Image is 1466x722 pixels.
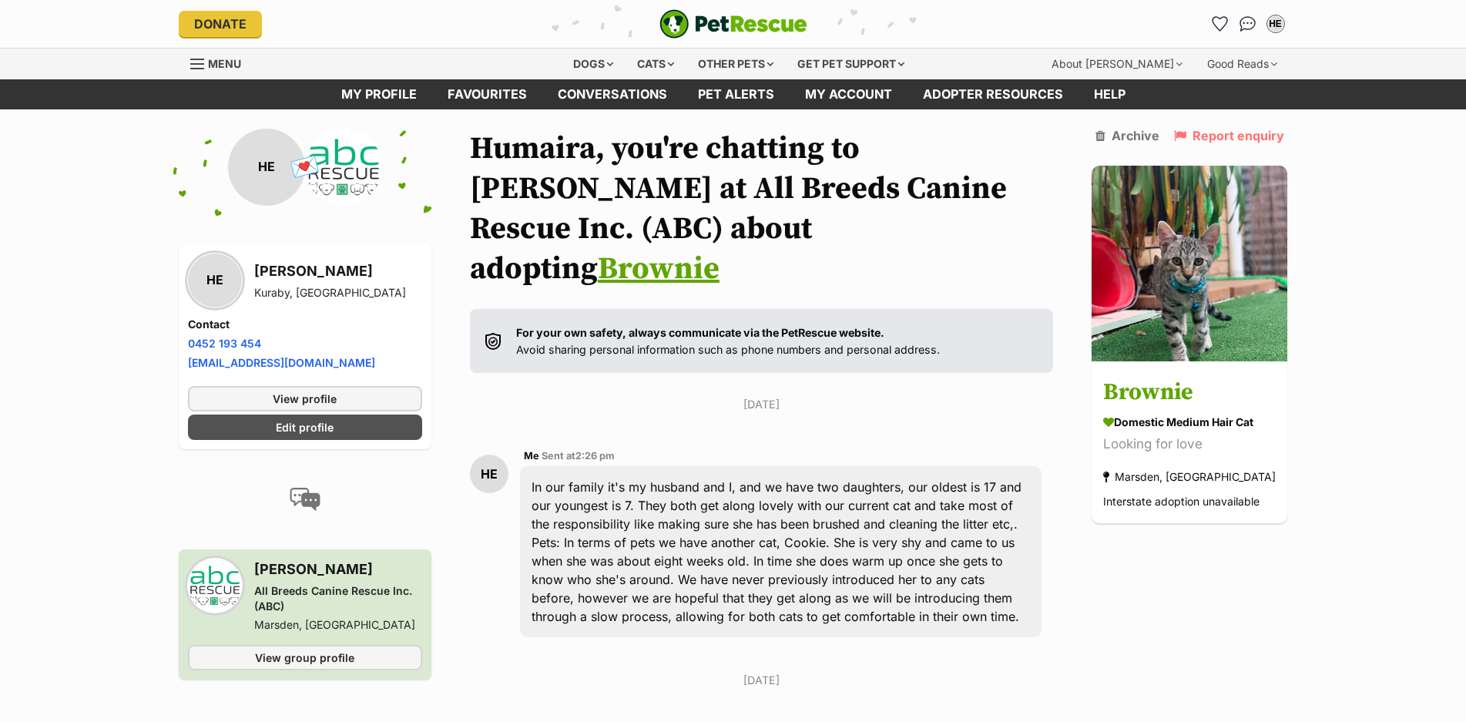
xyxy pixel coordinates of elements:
[290,488,320,511] img: conversation-icon-4a6f8262b818ee0b60e3300018af0b2d0b884aa5de6e9bcb8d3d4eeb1a70a7c4.svg
[598,250,720,288] a: Brownie
[470,129,1054,289] h1: Humaira, you're chatting to [PERSON_NAME] at All Breeds Canine Rescue Inc. (ABC) about adopting
[208,57,241,70] span: Menu
[188,386,422,411] a: View profile
[470,672,1054,688] p: [DATE]
[575,450,615,462] span: 2:26 pm
[255,650,354,666] span: View group profile
[1103,414,1276,430] div: Domestic Medium Hair Cat
[1041,49,1193,79] div: About [PERSON_NAME]
[562,49,624,79] div: Dogs
[188,254,242,307] div: HE
[1092,166,1287,361] img: Brownie
[1103,495,1260,508] span: Interstate adoption unavailable
[470,455,508,493] div: HE
[1103,375,1276,410] h3: Brownie
[1268,16,1283,32] div: HE
[1236,12,1260,36] a: Conversations
[287,150,322,183] span: 💌
[190,49,252,76] a: Menu
[188,645,422,670] a: View group profile
[790,79,907,109] a: My account
[1263,12,1288,36] button: My account
[276,419,334,435] span: Edit profile
[542,79,683,109] a: conversations
[542,450,615,462] span: Sent at
[188,559,242,613] img: All Breeds Canine Rescue Inc. (ABC) profile pic
[907,79,1079,109] a: Adopter resources
[470,396,1054,412] p: [DATE]
[659,9,807,39] img: logo-e224e6f780fb5917bec1dbf3a21bbac754714ae5b6737aabdf751b685950b380.svg
[326,79,432,109] a: My profile
[228,129,305,206] div: HE
[1174,129,1284,143] a: Report enquiry
[179,11,262,37] a: Donate
[188,317,422,332] h4: Contact
[516,326,884,339] strong: For your own safety, always communicate via the PetRescue website.
[254,559,422,580] h3: [PERSON_NAME]
[1240,16,1256,32] img: chat-41dd97257d64d25036548639549fe6c8038ab92f7586957e7f3b1b290dea8141.svg
[254,583,422,614] div: All Breeds Canine Rescue Inc. (ABC)
[305,129,382,206] img: All Breeds Canine Rescue Inc. (ABC) profile pic
[1092,364,1287,523] a: Brownie Domestic Medium Hair Cat Looking for love Marsden, [GEOGRAPHIC_DATA] Interstate adoption ...
[1208,12,1233,36] a: Favourites
[188,415,422,440] a: Edit profile
[787,49,915,79] div: Get pet support
[524,450,539,462] span: Me
[1079,79,1141,109] a: Help
[432,79,542,109] a: Favourites
[254,285,406,301] div: Kuraby, [GEOGRAPHIC_DATA]
[1103,466,1276,487] div: Marsden, [GEOGRAPHIC_DATA]
[659,9,807,39] a: PetRescue
[254,617,422,633] div: Marsden, [GEOGRAPHIC_DATA]
[683,79,790,109] a: Pet alerts
[1208,12,1288,36] ul: Account quick links
[1196,49,1288,79] div: Good Reads
[520,466,1042,637] div: In our family it's my husband and I, and we have two daughters, our oldest is 17 and our youngest...
[687,49,784,79] div: Other pets
[1095,129,1159,143] a: Archive
[516,324,940,358] p: Avoid sharing personal information such as phone numbers and personal address.
[254,260,406,282] h3: [PERSON_NAME]
[188,356,375,369] a: [EMAIL_ADDRESS][DOMAIN_NAME]
[1103,434,1276,455] div: Looking for love
[188,337,261,350] a: 0452 193 454
[626,49,685,79] div: Cats
[273,391,337,407] span: View profile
